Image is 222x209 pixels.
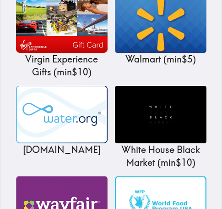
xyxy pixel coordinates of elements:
p: Walmart ( min $5 ) [115,53,206,66]
a: White House Black MarketWhite House Black Market (min$10) [115,86,206,169]
p: White House Black Market ( min $10 ) [115,143,206,169]
img: Water.org [16,86,108,143]
p: [DOMAIN_NAME] [16,143,108,156]
img: White House Black Market [115,86,206,143]
a: Water.org[DOMAIN_NAME] [16,86,108,156]
p: Virgin Experience Gifts ( min $10 ) [16,53,108,79]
